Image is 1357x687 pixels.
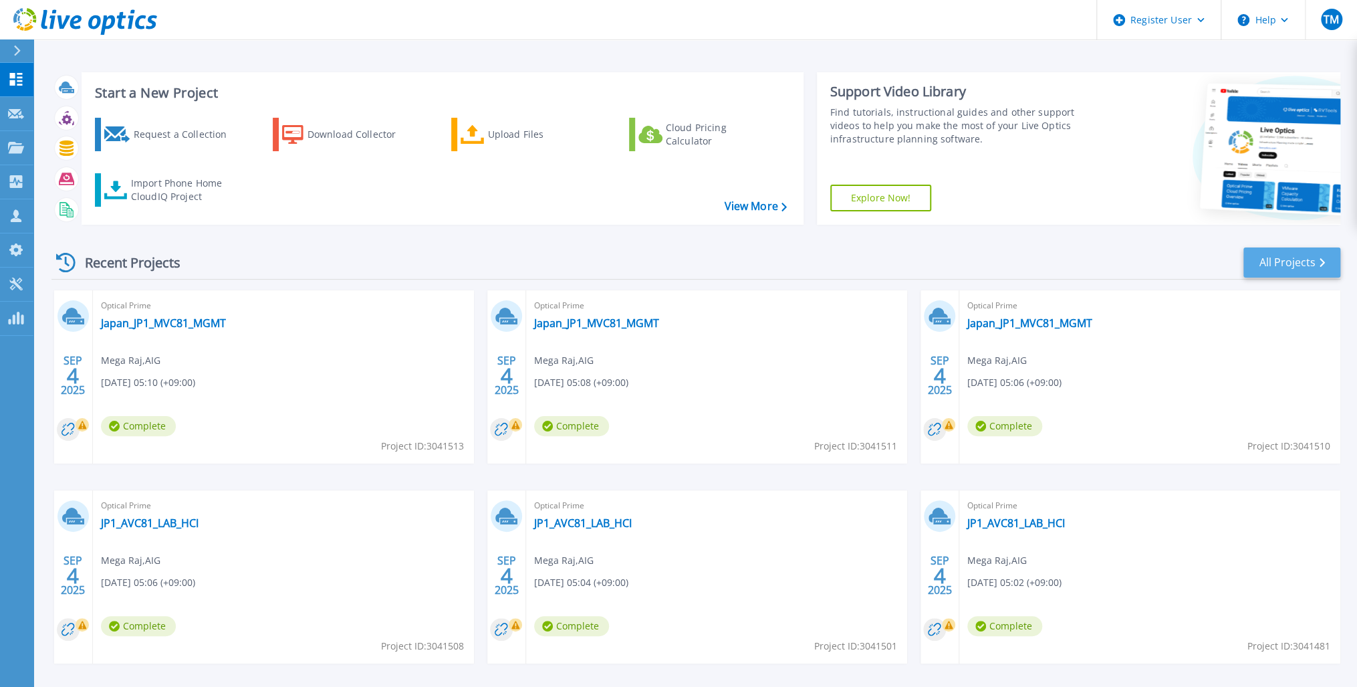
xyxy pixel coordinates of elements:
span: Mega Raj , AIG [967,353,1027,368]
div: SEP 2025 [927,551,952,600]
span: Optical Prime [101,298,466,313]
span: Complete [967,616,1042,636]
span: Project ID: 3041501 [814,639,897,654]
span: Complete [967,416,1042,436]
span: Optical Prime [534,498,899,513]
span: [DATE] 05:06 (+09:00) [101,575,195,590]
span: Optical Prime [967,498,1332,513]
a: Request a Collection [95,118,244,151]
span: 4 [933,570,945,581]
span: 4 [67,370,79,381]
span: Project ID: 3041511 [814,439,897,454]
a: JP1_AVC81_LAB_HCI [101,516,199,530]
span: Mega Raj , AIG [967,553,1027,568]
div: Download Collector [307,121,414,148]
a: View More [724,200,786,213]
a: Explore Now! [830,185,932,211]
span: Complete [534,616,609,636]
span: [DATE] 05:06 (+09:00) [967,375,1062,390]
div: Recent Projects [51,246,199,279]
div: SEP 2025 [493,351,519,400]
div: Cloud Pricing Calculator [666,121,773,148]
span: Project ID: 3041481 [1247,639,1330,654]
span: TM [1324,14,1339,25]
span: Project ID: 3041510 [1247,439,1330,454]
span: Mega Raj , AIG [534,353,594,368]
span: Mega Raj , AIG [534,553,594,568]
span: Project ID: 3041513 [381,439,464,454]
span: 4 [933,370,945,381]
span: [DATE] 05:02 (+09:00) [967,575,1062,590]
a: Japan_JP1_MVC81_MGMT [534,316,659,330]
a: Upload Files [451,118,600,151]
span: [DATE] 05:10 (+09:00) [101,375,195,390]
span: 4 [500,570,512,581]
div: Find tutorials, instructional guides and other support videos to help you make the most of your L... [830,106,1098,146]
div: Request a Collection [133,121,240,148]
a: JP1_AVC81_LAB_HCI [534,516,632,530]
div: SEP 2025 [927,351,952,400]
div: SEP 2025 [60,551,86,600]
span: Optical Prime [534,298,899,313]
div: Support Video Library [830,83,1098,100]
span: [DATE] 05:08 (+09:00) [534,375,628,390]
a: All Projects [1243,248,1340,278]
span: [DATE] 05:04 (+09:00) [534,575,628,590]
span: Complete [101,616,176,636]
a: Japan_JP1_MVC81_MGMT [101,316,226,330]
a: JP1_AVC81_LAB_HCI [967,516,1065,530]
span: Complete [534,416,609,436]
span: 4 [500,370,512,381]
div: Upload Files [488,121,595,148]
span: Complete [101,416,176,436]
div: SEP 2025 [493,551,519,600]
div: Import Phone Home CloudIQ Project [131,177,235,203]
span: Mega Raj , AIG [101,353,160,368]
span: Optical Prime [967,298,1332,313]
a: Cloud Pricing Calculator [629,118,778,151]
span: Project ID: 3041508 [381,639,464,654]
span: 4 [67,570,79,581]
span: Optical Prime [101,498,466,513]
a: Japan_JP1_MVC81_MGMT [967,316,1092,330]
div: SEP 2025 [60,351,86,400]
span: Mega Raj , AIG [101,553,160,568]
h3: Start a New Project [95,86,786,100]
a: Download Collector [273,118,422,151]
